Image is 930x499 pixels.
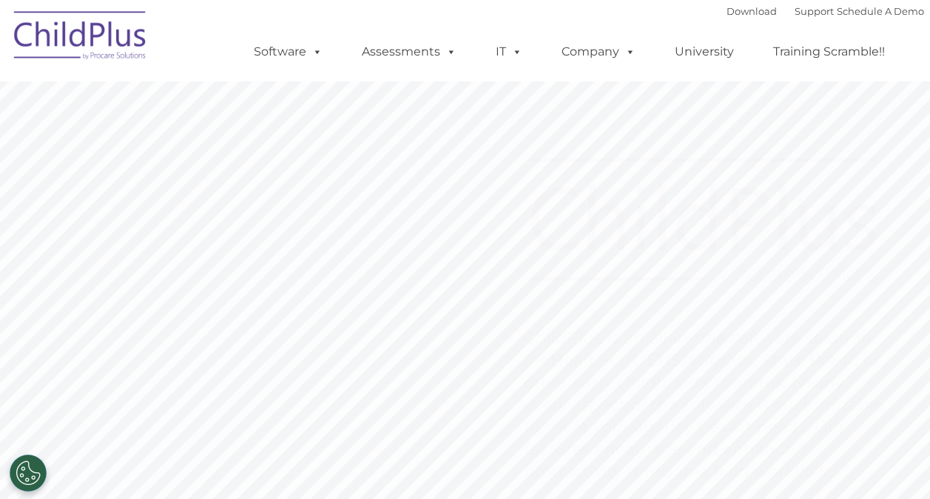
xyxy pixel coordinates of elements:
a: Training Scramble!! [758,37,900,67]
rs-layer: ChildPlus is an all-in-one software solution for Head Start, EHS, Migrant, State Pre-K, or other ... [524,327,891,483]
a: Download [727,5,777,17]
a: IT [481,37,537,67]
font: | [727,5,924,17]
button: Cookies Settings [10,455,47,492]
a: University [660,37,749,67]
a: Schedule A Demo [837,5,924,17]
a: Software [239,37,337,67]
img: ChildPlus by Procare Solutions [7,1,155,75]
a: Support [795,5,834,17]
a: Company [547,37,650,67]
a: Assessments [347,37,471,67]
